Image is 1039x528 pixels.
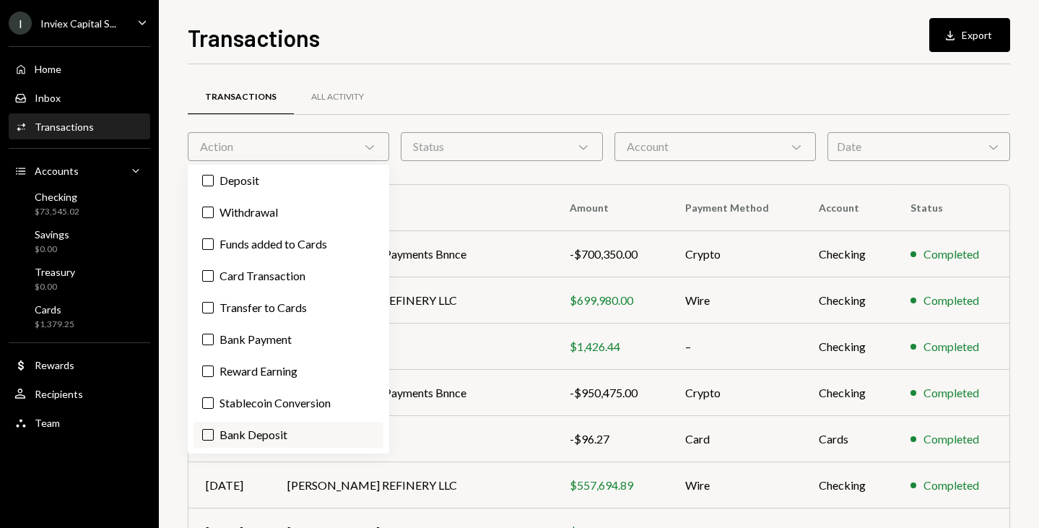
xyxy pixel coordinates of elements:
[35,319,74,331] div: $1,379.25
[202,334,214,345] button: Bank Payment
[188,132,389,161] div: Action
[270,277,553,324] td: [PERSON_NAME] REFINERY LLC
[35,121,94,133] div: Transactions
[194,326,383,352] label: Bank Payment
[35,417,60,429] div: Team
[35,303,74,316] div: Cards
[923,430,979,448] div: Completed
[923,384,979,402] div: Completed
[35,165,79,177] div: Accounts
[801,185,893,231] th: Account
[9,157,150,183] a: Accounts
[188,23,320,52] h1: Transactions
[35,266,75,278] div: Treasury
[923,292,979,309] div: Completed
[35,281,75,293] div: $0.00
[9,381,150,407] a: Recipients
[194,199,383,225] label: Withdrawal
[801,277,893,324] td: Checking
[194,390,383,416] label: Stablecoin Conversion
[202,175,214,186] button: Deposit
[9,224,150,259] a: Savings$0.00
[801,231,893,277] td: Checking
[570,384,651,402] div: -$950,475.00
[668,416,801,462] td: Card
[668,277,801,324] td: Wire
[801,416,893,462] td: Cards
[202,302,214,313] button: Transfer to Cards
[9,352,150,378] a: Rewards
[9,85,150,111] a: Inbox
[9,12,32,35] div: I
[668,185,801,231] th: Payment Method
[9,56,150,82] a: Home
[194,168,383,194] label: Deposit
[570,292,651,309] div: $699,980.00
[668,231,801,277] td: Crypto
[9,113,150,139] a: Transactions
[202,429,214,441] button: Bank Deposit
[401,132,602,161] div: Status
[194,422,383,448] label: Bank Deposit
[923,338,979,355] div: Completed
[270,231,553,277] td: Withdraw to Inviex Payments Bnnce
[202,238,214,250] button: Funds added to Cards
[194,295,383,321] label: Transfer to Cards
[270,324,553,370] td: Dakota System
[827,132,1010,161] div: Date
[35,388,83,400] div: Recipients
[270,462,553,508] td: [PERSON_NAME] REFINERY LLC
[270,416,553,462] td: Travel and Expense
[9,186,150,221] a: Checking$73,545.02
[668,324,801,370] td: –
[570,338,651,355] div: $1,426.44
[35,92,61,104] div: Inbox
[668,462,801,508] td: Wire
[570,477,651,494] div: $557,694.89
[614,132,816,161] div: Account
[893,185,1009,231] th: Status
[9,261,150,296] a: Treasury$0.00
[35,206,79,218] div: $73,545.02
[35,63,61,75] div: Home
[923,477,979,494] div: Completed
[801,324,893,370] td: Checking
[294,79,381,116] a: All Activity
[9,410,150,436] a: Team
[194,231,383,257] label: Funds added to Cards
[206,477,253,494] div: [DATE]
[202,270,214,282] button: Card Transaction
[923,246,979,263] div: Completed
[40,17,116,30] div: Inviex Capital S...
[801,370,893,416] td: Checking
[35,243,69,256] div: $0.00
[552,185,668,231] th: Amount
[35,191,79,203] div: Checking
[194,358,383,384] label: Reward Earning
[35,359,74,371] div: Rewards
[202,365,214,377] button: Reward Earning
[194,263,383,289] label: Card Transaction
[929,18,1010,52] button: Export
[188,79,294,116] a: Transactions
[270,370,553,416] td: Withdraw to Inviex Payments Bnnce
[311,91,364,103] div: All Activity
[668,370,801,416] td: Crypto
[570,246,651,263] div: -$700,350.00
[801,462,893,508] td: Checking
[202,397,214,409] button: Stablecoin Conversion
[570,430,651,448] div: -$96.27
[202,207,214,218] button: Withdrawal
[205,91,277,103] div: Transactions
[35,228,69,241] div: Savings
[270,185,553,231] th: To/From
[9,299,150,334] a: Cards$1,379.25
